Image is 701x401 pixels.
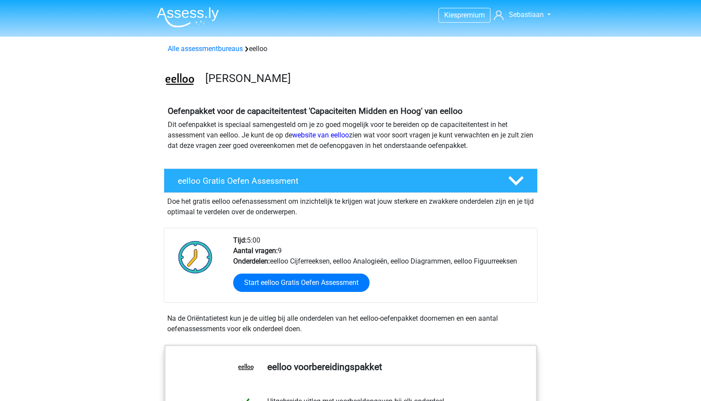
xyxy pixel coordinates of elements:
a: Alle assessmentbureaus [168,45,243,53]
a: eelloo Gratis Oefen Assessment [160,168,541,193]
h4: eelloo Gratis Oefen Assessment [178,176,494,186]
a: website van eelloo [292,131,349,139]
span: Kies [444,11,457,19]
div: Na de Oriëntatietest kun je de uitleg bij alle onderdelen van het eelloo-oefenpakket doornemen en... [164,313,538,334]
img: Assessly [157,7,219,27]
img: Klok [173,235,218,279]
a: Kiespremium [439,9,490,21]
h3: [PERSON_NAME] [205,72,531,85]
div: 5:00 9 eelloo Cijferreeksen, eelloo Analogieën, eelloo Diagrammen, eelloo Figuurreeksen [227,235,537,302]
span: premium [457,11,485,19]
a: Sebastiaan [490,10,552,20]
div: eelloo [164,44,537,54]
div: Doe het gratis eelloo oefenassessment om inzichtelijk te krijgen wat jouw sterkere en zwakkere on... [164,193,538,217]
b: Onderdelen: [233,257,270,265]
span: Sebastiaan [509,10,544,19]
b: Tijd: [233,236,247,244]
b: Oefenpakket voor de capaciteitentest 'Capaciteiten Midden en Hoog' van eelloo [168,106,463,116]
b: Aantal vragen: [233,247,278,255]
a: Start eelloo Gratis Oefen Assessment [233,274,369,292]
img: eelloo.png [164,65,195,96]
p: Dit oefenpakket is speciaal samengesteld om je zo goed mogelijk voor te bereiden op de capaciteit... [168,120,534,151]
